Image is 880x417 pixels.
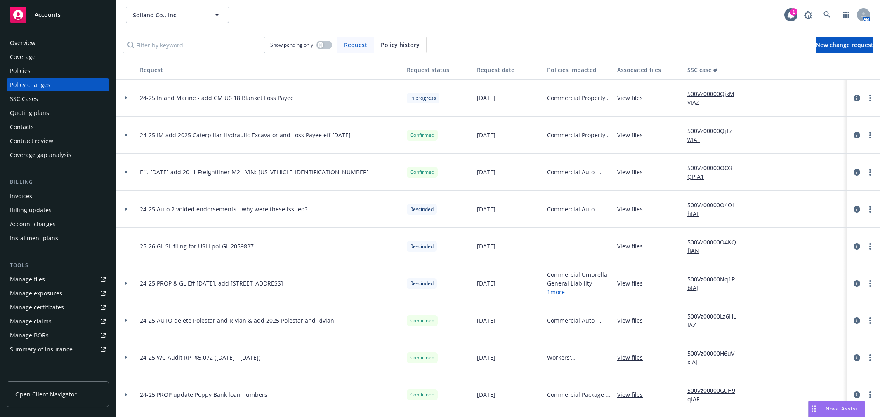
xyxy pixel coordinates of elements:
[410,169,434,176] span: Confirmed
[852,390,862,400] a: circleInformation
[684,60,746,80] button: SSC case #
[270,41,313,48] span: Show pending only
[687,312,743,329] a: 500Vz00000Lz6HLIAZ
[10,329,49,342] div: Manage BORs
[7,190,109,203] a: Invoices
[477,316,495,325] span: [DATE]
[10,343,73,356] div: Summary of insurance
[7,273,109,286] a: Manage files
[7,301,109,314] a: Manage certificates
[7,218,109,231] a: Account charges
[547,66,611,74] div: Policies impacted
[7,261,109,269] div: Tools
[852,241,862,251] a: circleInformation
[116,265,137,302] div: Toggle Row Expanded
[10,204,52,217] div: Billing updates
[10,148,71,162] div: Coverage gap analysis
[547,316,611,325] span: Commercial Auto - composite rated
[617,131,649,139] a: View files
[410,94,436,102] span: In progress
[687,386,743,403] a: 500Vz00000GuH9qIAF
[7,178,109,186] div: Billing
[547,288,607,296] a: 1 more
[7,134,109,148] a: Contract review
[116,228,137,265] div: Toggle Row Expanded
[865,279,875,288] a: more
[410,280,434,287] span: Rescinded
[7,106,109,119] a: Quoting plans
[7,120,109,134] a: Contacts
[116,117,137,154] div: Toggle Row Expanded
[123,37,265,53] input: Filter by keyword...
[7,36,109,49] a: Overview
[10,232,58,245] div: Installment plans
[808,401,865,417] button: Nova Assist
[474,60,544,80] button: Request date
[140,168,369,176] span: Eff. [DATE] add 2011 Freightliner M2 - VIN: [US_VEHICLE_IDENTIFICATION_NUMBER]
[809,401,819,417] div: Drag to move
[687,238,743,255] a: 500Vz00000O4KQfIAN
[816,41,873,49] span: New change request
[617,390,649,399] a: View files
[10,134,53,148] div: Contract review
[865,167,875,177] a: more
[10,287,62,300] div: Manage exposures
[140,316,334,325] span: 24-25 AUTO delete Polestar and Rivian & add 2025 Polestar and Rivian
[852,279,862,288] a: circleInformation
[816,37,873,53] a: New change request
[381,40,420,49] span: Policy history
[617,94,649,102] a: View files
[838,7,854,23] a: Switch app
[617,353,649,362] a: View files
[544,60,614,80] button: Policies impacted
[477,94,495,102] span: [DATE]
[116,339,137,376] div: Toggle Row Expanded
[547,279,607,288] span: General Liability
[865,316,875,326] a: more
[477,66,540,74] div: Request date
[7,232,109,245] a: Installment plans
[116,302,137,339] div: Toggle Row Expanded
[547,270,607,279] span: Commercial Umbrella
[410,354,434,361] span: Confirmed
[865,130,875,140] a: more
[10,315,52,328] div: Manage claims
[477,279,495,288] span: [DATE]
[10,301,64,314] div: Manage certificates
[140,390,267,399] span: 24-25 PROP update Poppy Bank loan numbers
[547,131,611,139] span: Commercial Property - M.D. LAND, LLC; [STREET_ADDRESS]
[35,12,61,18] span: Accounts
[852,316,862,326] a: circleInformation
[140,66,400,74] div: Request
[140,205,307,213] span: 24-25 Auto 2 voided endorsements - why were these issued?
[547,168,611,176] span: Commercial Auto - composite rated
[140,353,260,362] span: 24-25 WC Audit RP -$5,072 ([DATE] - [DATE])
[617,242,649,251] a: View files
[10,92,38,105] div: SSC Cases
[116,376,137,413] div: Toggle Row Expanded
[687,275,743,292] a: 500Vz00000Nq1PbIAJ
[7,287,109,300] a: Manage exposures
[687,201,743,218] a: 500Vz00000O4OihIAF
[7,329,109,342] a: Manage BORs
[126,7,229,23] button: Soiland Co., Inc.
[344,40,367,49] span: Request
[826,405,858,412] span: Nova Assist
[617,205,649,213] a: View files
[10,120,34,134] div: Contacts
[617,66,681,74] div: Associated files
[477,131,495,139] span: [DATE]
[614,60,684,80] button: Associated files
[410,391,434,398] span: Confirmed
[10,218,56,231] div: Account charges
[687,164,743,181] a: 500Vz00000OO3QPIA1
[7,3,109,26] a: Accounts
[547,353,611,362] span: Workers' Compensation
[116,154,137,191] div: Toggle Row Expanded
[140,279,283,288] span: 24-25 PROP & GL Eff [DATE], add [STREET_ADDRESS]
[617,279,649,288] a: View files
[852,130,862,140] a: circleInformation
[547,205,611,213] span: Commercial Auto - composite rated
[116,191,137,228] div: Toggle Row Expanded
